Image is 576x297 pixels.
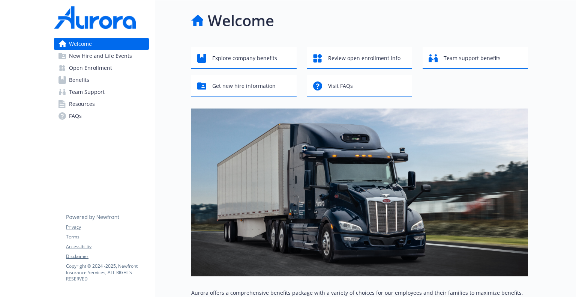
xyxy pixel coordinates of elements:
button: Team support benefits [423,47,528,69]
button: Visit FAQs [307,75,412,96]
span: Visit FAQs [328,79,353,93]
span: Team support benefits [444,51,501,65]
h1: Welcome [208,9,274,32]
p: Copyright © 2024 - 2025 , Newfront Insurance Services, ALL RIGHTS RESERVED [66,263,148,282]
span: Team Support [69,86,105,98]
a: FAQs [54,110,149,122]
a: Open Enrollment [54,62,149,74]
span: Welcome [69,38,92,50]
span: Explore company benefits [212,51,277,65]
a: Team Support [54,86,149,98]
a: Benefits [54,74,149,86]
span: Get new hire information [212,79,276,93]
a: Resources [54,98,149,110]
img: overview page banner [191,109,528,276]
button: Get new hire information [191,75,297,96]
span: FAQs [69,110,82,122]
span: New Hire and Life Events [69,50,132,62]
span: Open Enrollment [69,62,112,74]
a: Terms [66,234,148,240]
button: Review open enrollment info [307,47,412,69]
a: Welcome [54,38,149,50]
span: Review open enrollment info [328,51,400,65]
a: New Hire and Life Events [54,50,149,62]
a: Privacy [66,224,148,231]
span: Benefits [69,74,89,86]
span: Resources [69,98,95,110]
a: Accessibility [66,243,148,250]
button: Explore company benefits [191,47,297,69]
a: Disclaimer [66,253,148,260]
